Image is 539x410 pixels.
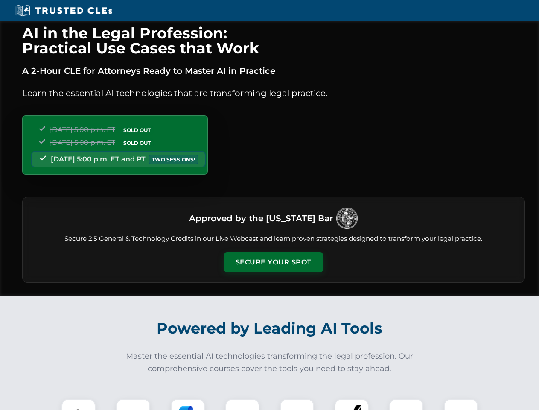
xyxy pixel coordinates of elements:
p: Master the essential AI technologies transforming the legal profession. Our comprehensive courses... [120,350,419,375]
h3: Approved by the [US_STATE] Bar [189,211,333,226]
img: Logo [336,208,358,229]
span: SOLD OUT [120,126,154,135]
h1: AI in the Legal Profession: Practical Use Cases that Work [22,26,525,56]
button: Secure Your Spot [224,252,323,272]
p: A 2-Hour CLE for Attorneys Ready to Master AI in Practice [22,64,525,78]
img: Trusted CLEs [13,4,115,17]
span: [DATE] 5:00 p.m. ET [50,138,115,146]
p: Learn the essential AI technologies that are transforming legal practice. [22,86,525,100]
span: SOLD OUT [120,138,154,147]
p: Secure 2.5 General & Technology Credits in our Live Webcast and learn proven strategies designed ... [33,234,514,244]
h2: Powered by Leading AI Tools [33,313,506,343]
span: [DATE] 5:00 p.m. ET [50,126,115,134]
